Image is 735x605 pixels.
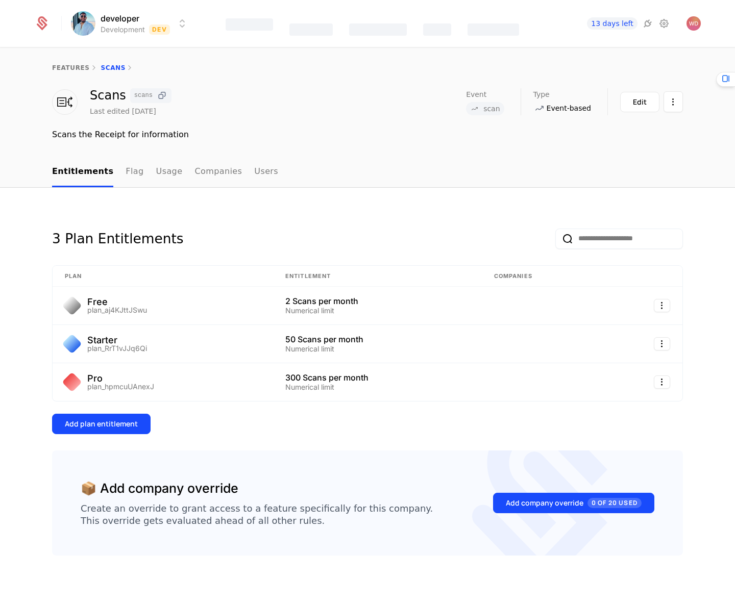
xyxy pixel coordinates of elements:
nav: Main [52,157,683,187]
button: Select environment [74,12,188,35]
div: 300 Scans per month [285,373,470,382]
span: scans [134,92,153,98]
th: Entitlement [273,266,482,287]
button: Select action [664,91,683,112]
button: Open user button [687,16,701,31]
div: 📦 Add company override [81,479,238,498]
a: Usage [156,157,183,187]
a: Companies [194,157,242,187]
a: Entitlements [52,157,113,187]
span: 0 of 20 Used [587,498,642,508]
div: plan_aj4KJttJSwu [87,307,147,314]
a: Users [254,157,278,187]
div: Edit [633,97,647,107]
a: Integrations [642,17,654,30]
ul: Choose Sub Page [52,157,278,187]
div: 2 Scans per month [285,297,470,305]
span: scan [483,105,500,112]
div: Last edited [DATE] [90,106,156,116]
button: Select action [654,375,670,389]
button: Add plan entitlement [52,414,151,434]
button: Select action [654,337,670,350]
div: plan_hpmcuUAnexJ [87,383,154,390]
div: Numerical limit [285,307,470,314]
a: Settings [658,17,670,30]
button: Select action [654,299,670,312]
div: Free [87,297,147,307]
div: Scans [90,88,171,103]
div: Create an override to grant access to a feature specifically for this company. This override gets... [81,502,433,527]
button: Add company override0 of 20 Used [493,493,654,513]
div: 3 Plan Entitlements [52,229,183,249]
div: Components [468,23,519,36]
img: developer [71,11,95,36]
div: Scans the Receipt for information [52,129,683,141]
div: Pro [87,374,154,383]
img: web develpoer [687,16,701,31]
div: 50 Scans per month [285,335,470,343]
a: 13 days left [587,17,637,30]
span: Type [533,91,550,98]
div: Starter [87,336,147,345]
span: Event-based [547,103,591,113]
span: Dev [149,24,170,35]
th: Plan [53,266,273,287]
a: Flag [126,157,143,187]
div: Add company override [506,498,642,508]
div: Development [101,24,145,35]
div: plan_RrT1vJJq6Qi [87,345,147,352]
div: Features [226,18,273,31]
button: Edit [620,92,659,112]
a: features [52,64,90,71]
div: Events [423,23,451,36]
span: Event [466,91,486,98]
th: Companies [482,266,603,287]
div: Numerical limit [285,384,470,391]
span: developer [101,12,139,24]
div: Companies [349,23,407,36]
div: Add plan entitlement [65,419,138,429]
div: Catalog [289,23,333,36]
div: Numerical limit [285,345,470,352]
